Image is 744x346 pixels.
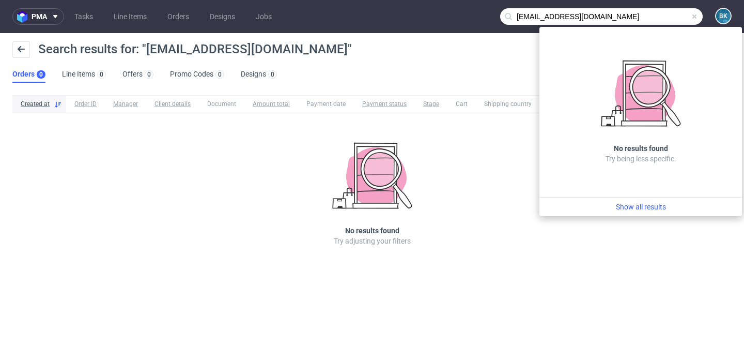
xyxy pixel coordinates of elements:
span: Stage [423,100,439,109]
a: Jobs [250,8,278,25]
a: Promo Codes0 [170,66,224,83]
span: Payment date [306,100,346,109]
div: 0 [147,71,151,78]
span: Search results for: "[EMAIL_ADDRESS][DOMAIN_NAME]" [38,42,352,56]
a: Line Items [107,8,153,25]
span: Payment status [362,100,407,109]
span: Order ID [74,100,97,109]
span: Amount total [253,100,290,109]
a: Show all results [544,202,738,212]
a: Designs [204,8,241,25]
div: 0 [39,71,43,78]
span: Shipping country [484,100,532,109]
div: 0 [218,71,222,78]
a: Designs0 [241,66,277,83]
a: Orders [161,8,195,25]
span: Client details [154,100,191,109]
figcaption: BK [716,9,731,23]
span: pma [32,13,47,20]
img: logo [17,11,32,23]
a: Orders0 [12,66,45,83]
button: pma [12,8,64,25]
span: Created at [21,100,50,109]
h3: No results found [614,143,668,154]
div: 0 [271,71,274,78]
p: Try adjusting your filters [334,236,411,246]
div: 0 [100,71,103,78]
span: Manager [113,100,138,109]
span: Document [207,100,236,109]
a: Tasks [68,8,99,25]
p: Try being less specific. [606,154,676,164]
span: Cart [456,100,468,109]
h3: No results found [345,225,399,236]
a: Line Items0 [62,66,106,83]
a: Offers0 [122,66,153,83]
